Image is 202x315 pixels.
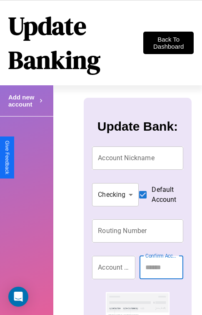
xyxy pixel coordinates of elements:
[152,185,176,205] span: Default Account
[8,94,37,108] h4: Add new account
[8,287,28,307] div: Open Intercom Messenger
[8,9,143,77] h1: Update Banking
[4,141,10,174] div: Give Feedback
[145,252,179,259] label: Confirm Account Number
[92,183,139,206] div: Checking
[97,119,178,134] h3: Update Bank:
[143,32,194,54] button: Back To Dashboard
